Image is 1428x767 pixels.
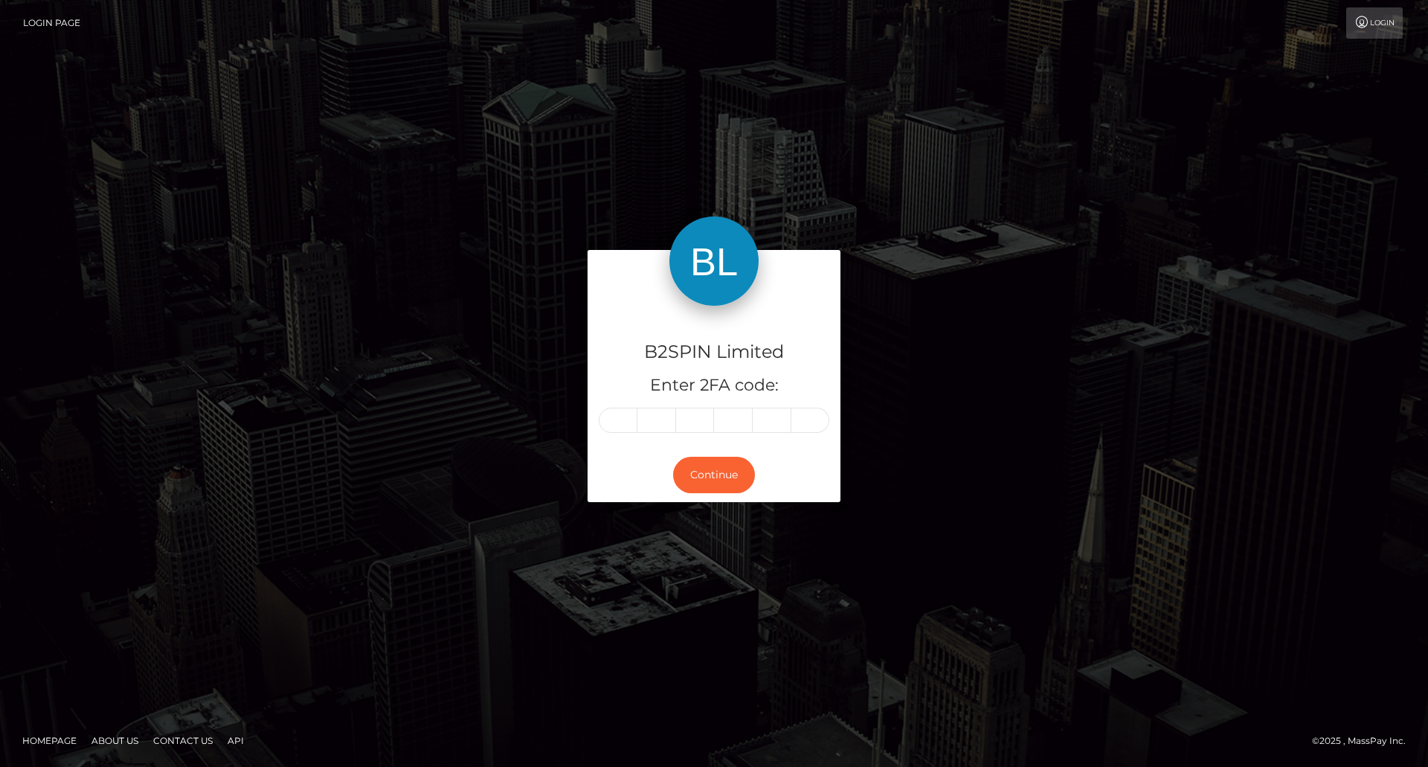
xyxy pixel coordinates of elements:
[599,374,829,397] h5: Enter 2FA code:
[669,216,759,306] img: B2SPIN Limited
[23,7,80,39] a: Login Page
[16,729,83,752] a: Homepage
[1346,7,1403,39] a: Login
[599,339,829,365] h4: B2SPIN Limited
[1312,733,1417,749] div: © 2025 , MassPay Inc.
[222,729,250,752] a: API
[673,457,755,493] button: Continue
[86,729,144,752] a: About Us
[147,729,219,752] a: Contact Us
